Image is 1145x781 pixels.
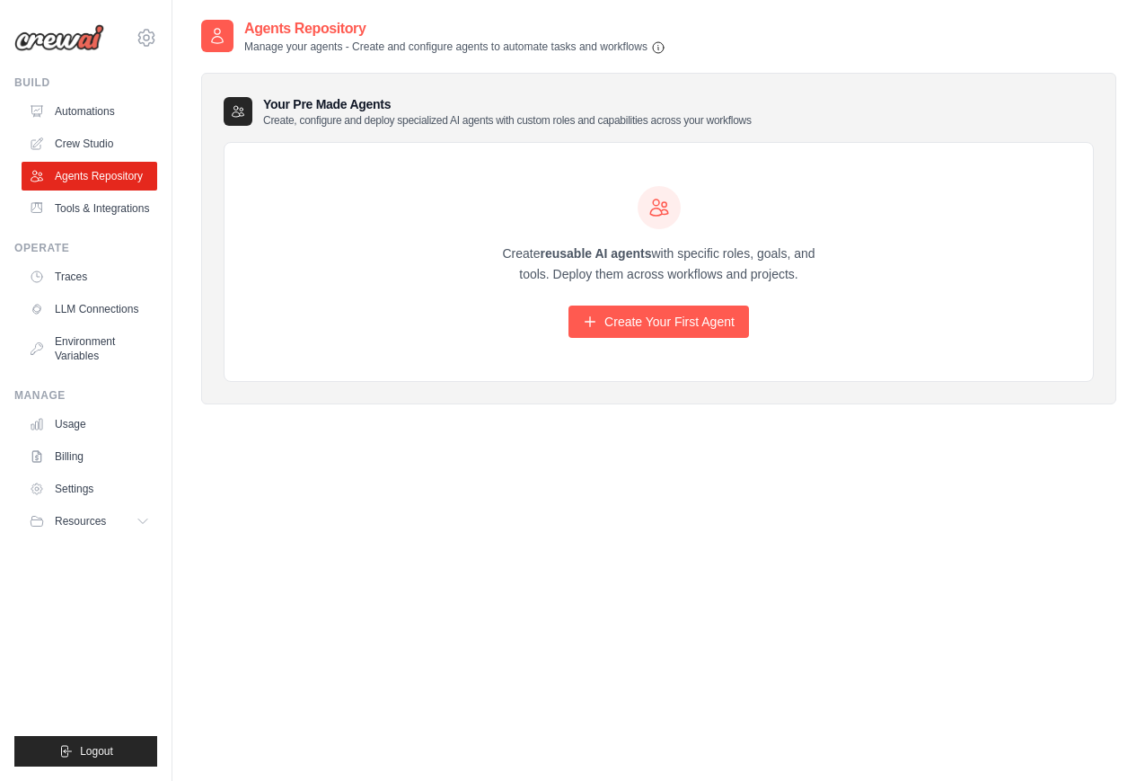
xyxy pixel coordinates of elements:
[22,410,157,439] a: Usage
[487,244,832,285] p: Create with specific roles, goals, and tools. Deploy them across workflows and projects.
[22,129,157,158] a: Crew Studio
[22,97,157,126] a: Automations
[80,744,113,759] span: Logout
[244,40,665,55] p: Manage your agents - Create and configure agents to automate tasks and workflows
[22,295,157,324] a: LLM Connections
[22,327,157,370] a: Environment Variables
[540,246,651,261] strong: reusable AI agents
[55,514,106,528] span: Resources
[22,194,157,223] a: Tools & Integrations
[22,507,157,536] button: Resources
[22,162,157,191] a: Agents Repository
[22,262,157,291] a: Traces
[14,75,157,90] div: Build
[263,113,752,128] p: Create, configure and deploy specialized AI agents with custom roles and capabilities across your...
[568,306,749,338] a: Create Your First Agent
[14,241,157,255] div: Operate
[263,95,752,128] h3: Your Pre Made Agents
[14,736,157,767] button: Logout
[244,18,665,40] h2: Agents Repository
[22,442,157,471] a: Billing
[14,388,157,403] div: Manage
[22,475,157,503] a: Settings
[14,24,104,51] img: Logo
